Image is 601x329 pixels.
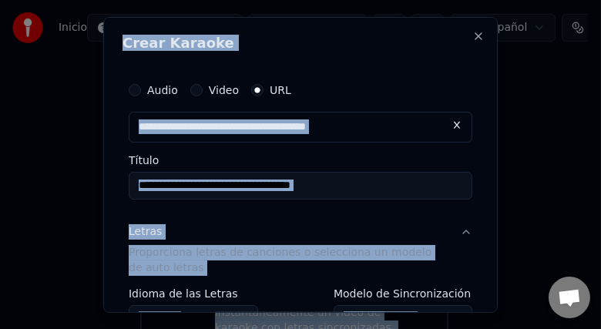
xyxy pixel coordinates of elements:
button: LetrasProporciona letras de canciones o selecciona un modelo de auto letras [129,211,472,288]
div: Letras [129,223,162,239]
label: Modelo de Sincronización [334,288,472,299]
label: Audio [147,84,178,95]
p: Proporciona letras de canciones o selecciona un modelo de auto letras [129,245,448,276]
label: URL [270,84,291,95]
label: Título [129,154,472,165]
label: Idioma de las Letras [129,288,258,299]
h2: Crear Karaoke [123,35,478,49]
label: Video [209,84,239,95]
